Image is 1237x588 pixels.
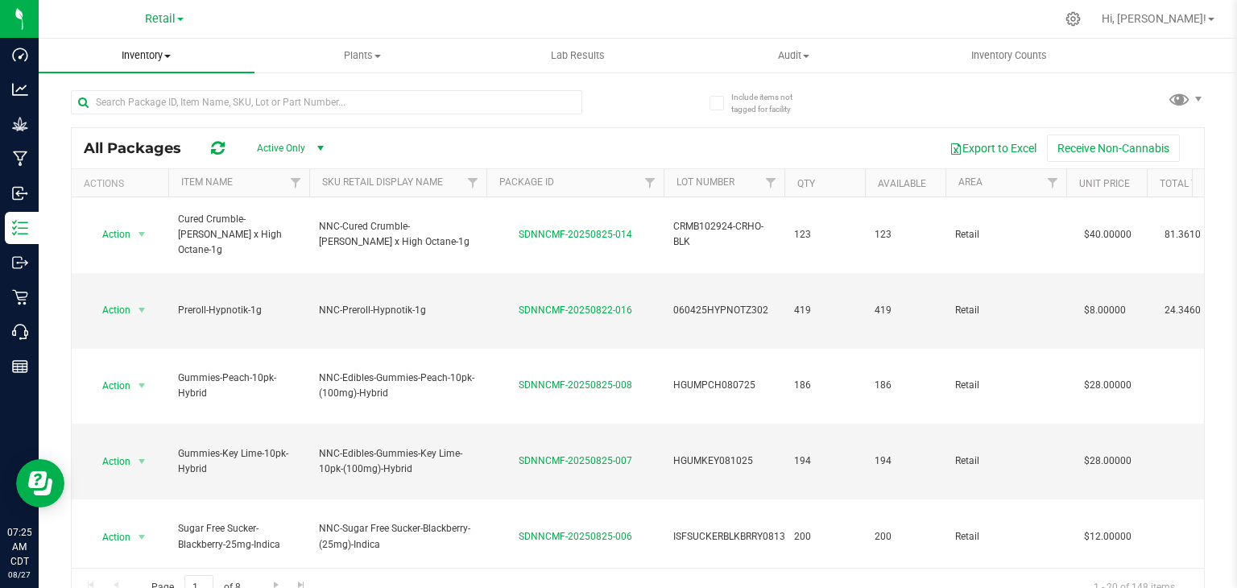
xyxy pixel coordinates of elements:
span: NNC-Edibles-Gummies-Key Lime-10pk-(100mg)-Hybrid [319,446,477,477]
span: Hi, [PERSON_NAME]! [1102,12,1206,25]
a: SDNNCMF-20250825-014 [519,229,632,240]
span: Retail [955,378,1057,393]
span: select [132,299,152,321]
span: $28.00000 [1076,374,1140,397]
span: Action [88,526,131,549]
span: Include items not tagged for facility [731,91,812,115]
span: Action [88,223,131,246]
a: Available [878,178,926,189]
span: Inventory Counts [949,48,1069,63]
a: Lot Number [676,176,734,188]
a: Area [958,176,983,188]
span: Audit [686,48,900,63]
a: SDNNCMF-20250825-008 [519,379,632,391]
a: Plants [254,39,470,72]
inline-svg: Call Center [12,324,28,340]
span: 123 [794,227,855,242]
span: 200 [794,529,855,545]
a: Package ID [499,176,554,188]
span: select [132,526,152,549]
span: $12.00000 [1076,525,1140,549]
span: Action [88,450,131,473]
span: $40.00000 [1076,223,1140,246]
a: SDNNCMF-20250822-016 [519,304,632,316]
span: Sugar Free Sucker-Blackberry-25mg-Indica [178,521,300,552]
input: Search Package ID, Item Name, SKU, Lot or Part Number... [71,90,582,114]
span: Cured Crumble-[PERSON_NAME] x High Octane-1g [178,212,300,259]
inline-svg: Reports [12,358,28,375]
inline-svg: Analytics [12,81,28,97]
a: Inventory Counts [901,39,1117,72]
span: 194 [875,453,936,469]
span: NNC-Cured Crumble-[PERSON_NAME] x High Octane-1g [319,219,477,250]
span: Retail [955,529,1057,545]
span: Plants [255,48,470,63]
span: All Packages [84,139,197,157]
a: Filter [758,169,784,197]
span: 24.3460 [1156,299,1209,322]
a: Filter [637,169,664,197]
a: Audit [685,39,901,72]
span: Action [88,375,131,397]
inline-svg: Inventory [12,220,28,236]
span: select [132,223,152,246]
span: Gummies-Peach-10pk-Hybrid [178,371,300,401]
p: 08/27 [7,569,31,581]
span: Inventory [39,48,254,63]
a: Lab Results [470,39,686,72]
span: HGUMPCH080725 [673,378,775,393]
span: 123 [875,227,936,242]
span: 200 [875,529,936,545]
a: Filter [283,169,309,197]
span: NNC-Sugar Free Sucker-Blackberry-(25mg)-Indica [319,521,477,552]
a: Filter [460,169,486,197]
span: Retail [955,303,1057,318]
inline-svg: Manufacturing [12,151,28,167]
inline-svg: Outbound [12,255,28,271]
span: NNC-Edibles-Gummies-Peach-10pk-(100mg)-Hybrid [319,371,477,401]
span: NNC-Preroll-Hypnotik-1g [319,303,477,318]
div: Manage settings [1063,11,1083,27]
span: 186 [794,378,855,393]
span: 419 [794,303,855,318]
span: Retail [955,453,1057,469]
span: Retail [955,227,1057,242]
inline-svg: Inbound [12,185,28,201]
span: Lab Results [529,48,627,63]
p: 07:25 AM CDT [7,525,31,569]
a: Qty [797,178,815,189]
button: Export to Excel [939,135,1047,162]
a: SDNNCMF-20250825-007 [519,455,632,466]
span: Preroll-Hypnotik-1g [178,303,300,318]
iframe: Resource center [16,459,64,507]
button: Receive Non-Cannabis [1047,135,1180,162]
span: CRMB102924-CRHO-BLK [673,219,775,250]
span: 419 [875,303,936,318]
span: select [132,450,152,473]
div: Actions [84,178,162,189]
span: 186 [875,378,936,393]
inline-svg: Retail [12,289,28,305]
a: SDNNCMF-20250825-006 [519,531,632,542]
a: Unit Price [1079,178,1130,189]
a: Filter [1040,169,1066,197]
a: Item Name [181,176,233,188]
span: Retail [145,12,176,26]
a: SKU Retail Display Name [322,176,443,188]
span: select [132,375,152,397]
span: $28.00000 [1076,449,1140,473]
inline-svg: Grow [12,116,28,132]
span: 194 [794,453,855,469]
span: $8.00000 [1076,299,1134,322]
span: ISFSUCKERBLKBRRY081325 [673,529,796,545]
span: 81.3610 [1156,223,1209,246]
span: Action [88,299,131,321]
a: Inventory [39,39,254,72]
span: Gummies-Key Lime-10pk-Hybrid [178,446,300,477]
inline-svg: Dashboard [12,47,28,63]
span: HGUMKEY081025 [673,453,775,469]
a: Total THC% [1160,178,1218,189]
span: 060425HYPNOTZ302 [673,303,775,318]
